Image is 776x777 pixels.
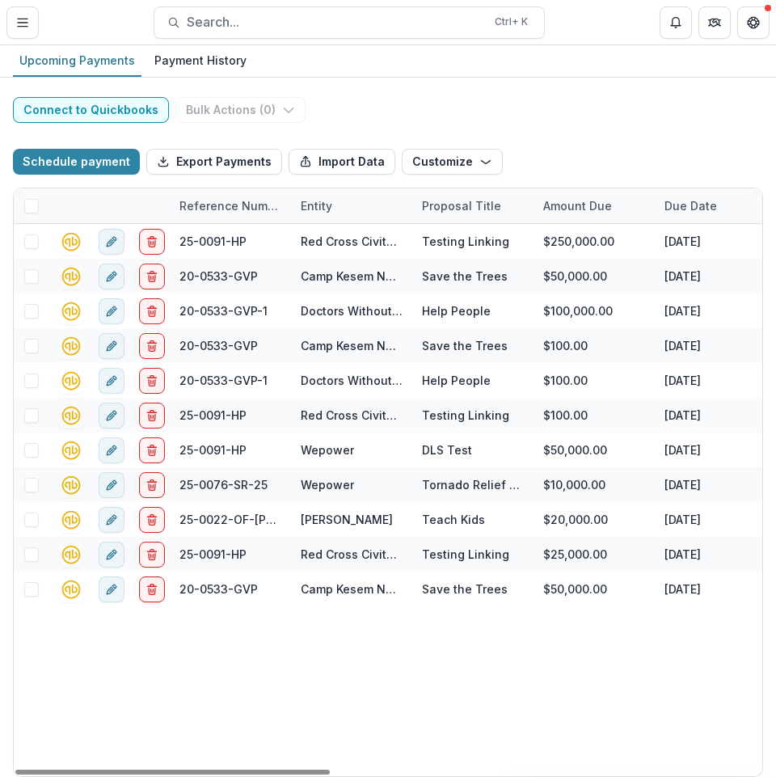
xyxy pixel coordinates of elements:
div: Help People [422,302,491,319]
button: delete [139,403,165,429]
button: Connect to Quickbooks [13,97,169,123]
div: 25-0091-HP [179,407,247,424]
div: Save the Trees [422,268,508,285]
div: Upcoming Payments [13,49,141,72]
button: delete [139,333,165,359]
a: Red Cross Civitans [301,234,407,248]
div: 25-0091-HP [179,441,247,458]
div: $100,000.00 [533,293,655,328]
div: [DATE] [655,293,776,328]
div: [DATE] [655,328,776,363]
a: Red Cross Civitans [301,408,407,422]
button: edit [99,333,124,359]
button: quickbooks-connect [58,542,84,568]
div: Due Date [655,197,727,214]
div: $20,000.00 [533,502,655,537]
a: Wepower [301,478,354,492]
a: Doctors Without Borders [301,374,439,387]
button: quickbooks-connect [58,437,84,463]
button: Bulk Actions (0) [175,97,306,123]
button: quickbooks-connect [58,368,84,394]
div: Testing Linking [422,233,509,250]
button: delete [139,472,165,498]
button: delete [139,368,165,394]
div: [DATE] [655,572,776,606]
div: Tornado Relief Response [422,476,524,493]
div: $100.00 [533,363,655,398]
div: Due Date [655,188,776,223]
button: Export Payments [146,149,282,175]
div: Testing Linking [422,546,509,563]
div: [DATE] [655,502,776,537]
div: [DATE] [655,363,776,398]
div: 20-0533-GVP [179,268,258,285]
button: edit [99,229,124,255]
button: quickbooks-connect [58,472,84,498]
a: Doctors Without Borders [301,304,439,318]
div: 20-0533-GVP-1 [179,302,268,319]
button: edit [99,437,124,463]
span: Search... [187,15,485,30]
button: delete [139,507,165,533]
div: DLS Test [422,441,472,458]
div: Entity [291,197,342,214]
div: $10,000.00 [533,467,655,502]
div: $250,000.00 [533,224,655,259]
button: edit [99,264,124,289]
div: Amount Due [533,188,655,223]
button: Customize [402,149,503,175]
div: Help People [422,372,491,389]
div: 25-0091-HP [179,546,247,563]
button: quickbooks-connect [58,576,84,602]
div: Save the Trees [422,337,508,354]
div: 25-0091-HP [179,233,247,250]
div: 20-0533-GVP [179,581,258,598]
div: [DATE] [655,537,776,572]
div: 20-0533-GVP [179,337,258,354]
button: edit [99,298,124,324]
button: Toggle Menu [6,6,39,39]
div: Entity [291,188,412,223]
div: Payment History [148,49,253,72]
div: Ctrl + K [491,13,531,31]
button: delete [139,264,165,289]
button: Import Data [289,149,395,175]
button: delete [139,437,165,463]
div: [DATE] [655,433,776,467]
button: quickbooks-connect [58,298,84,324]
div: 20-0533-GVP-1 [179,372,268,389]
a: [PERSON_NAME] [301,513,393,526]
div: Reference Number [170,188,291,223]
a: Upcoming Payments [13,45,141,77]
div: Save the Trees [422,581,508,598]
div: Amount Due [533,197,622,214]
div: $100.00 [533,398,655,433]
div: Proposal Title [412,188,533,223]
a: Camp Kesem National [301,269,425,283]
div: Testing Linking [422,407,509,424]
button: delete [139,229,165,255]
div: $50,000.00 [533,433,655,467]
button: quickbooks-connect [58,403,84,429]
button: quickbooks-connect [58,264,84,289]
button: quickbooks-connect [58,229,84,255]
button: Partners [698,6,731,39]
div: $50,000.00 [533,259,655,293]
div: $25,000.00 [533,537,655,572]
div: Teach Kids [422,511,485,528]
button: edit [99,472,124,498]
a: Camp Kesem National [301,582,425,596]
button: quickbooks-connect [58,333,84,359]
div: $100.00 [533,328,655,363]
button: edit [99,542,124,568]
div: 25-0022-OF-[PERSON_NAME] [179,511,281,528]
button: edit [99,403,124,429]
button: Get Help [737,6,770,39]
button: edit [99,576,124,602]
button: Schedule payment [13,149,140,175]
a: Red Cross Civitans [301,547,407,561]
